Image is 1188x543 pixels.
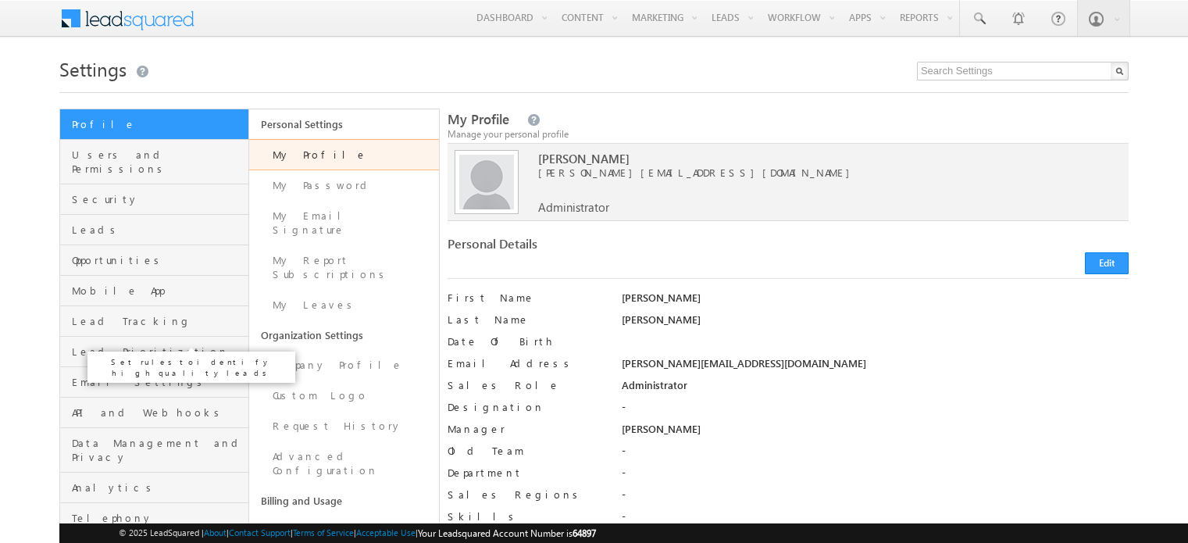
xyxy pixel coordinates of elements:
[60,184,248,215] a: Security
[418,527,596,539] span: Your Leadsquared Account Number is
[448,509,605,523] label: Skills
[538,152,1083,166] span: [PERSON_NAME]
[94,356,289,378] p: Set rules to identify high quality leads
[622,313,1129,334] div: [PERSON_NAME]
[72,192,244,206] span: Security
[448,378,605,392] label: Sales Role
[249,139,438,170] a: My Profile
[249,201,438,245] a: My Email Signature
[622,400,1129,422] div: -
[72,375,244,389] span: Email Settings
[622,356,1129,378] div: [PERSON_NAME][EMAIL_ADDRESS][DOMAIN_NAME]
[60,276,248,306] a: Mobile App
[448,356,605,370] label: Email Address
[573,527,596,539] span: 64897
[249,411,438,441] a: Request History
[249,380,438,411] a: Custom Logo
[72,253,244,267] span: Opportunities
[60,140,248,184] a: Users and Permissions
[72,436,244,464] span: Data Management and Privacy
[204,527,227,538] a: About
[448,237,780,259] div: Personal Details
[72,314,244,328] span: Lead Tracking
[448,466,605,480] label: Department
[249,109,438,139] a: Personal Settings
[249,441,438,486] a: Advanced Configuration
[60,215,248,245] a: Leads
[448,400,605,414] label: Designation
[249,350,438,380] a: Company Profile
[60,337,248,367] a: Lead Prioritization
[448,422,605,436] label: Manager
[622,444,1129,466] div: -
[72,223,244,237] span: Leads
[72,345,244,359] span: Lead Prioritization
[229,527,291,538] a: Contact Support
[622,488,1129,509] div: -
[622,509,1129,531] div: -
[1085,252,1129,274] button: Edit
[448,334,605,348] label: Date Of Birth
[59,56,127,81] span: Settings
[249,486,438,516] a: Billing and Usage
[60,367,248,398] a: Email Settings
[60,306,248,337] a: Lead Tracking
[917,62,1129,80] input: Search Settings
[60,473,248,503] a: Analytics
[72,511,244,525] span: Telephony
[249,245,438,290] a: My Report Subscriptions
[60,109,248,140] a: Profile
[622,466,1129,488] div: -
[448,291,605,305] label: First Name
[60,503,248,534] a: Telephony
[448,444,605,458] label: Old Team
[448,110,509,128] span: My Profile
[293,527,354,538] a: Terms of Service
[72,284,244,298] span: Mobile App
[622,291,1129,313] div: [PERSON_NAME]
[119,526,596,541] span: © 2025 LeadSquared | | | | |
[72,480,244,495] span: Analytics
[448,127,1129,141] div: Manage your personal profile
[622,422,1129,444] div: [PERSON_NAME]
[622,378,1129,400] div: Administrator
[60,398,248,428] a: API and Webhooks
[249,320,438,350] a: Organization Settings
[356,527,416,538] a: Acceptable Use
[448,488,605,502] label: Sales Regions
[60,245,248,276] a: Opportunities
[538,166,1083,180] span: [PERSON_NAME][EMAIL_ADDRESS][DOMAIN_NAME]
[538,200,609,214] span: Administrator
[448,313,605,327] label: Last Name
[72,405,244,420] span: API and Webhooks
[72,117,244,131] span: Profile
[60,428,248,473] a: Data Management and Privacy
[249,290,438,320] a: My Leaves
[249,170,438,201] a: My Password
[72,148,244,176] span: Users and Permissions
